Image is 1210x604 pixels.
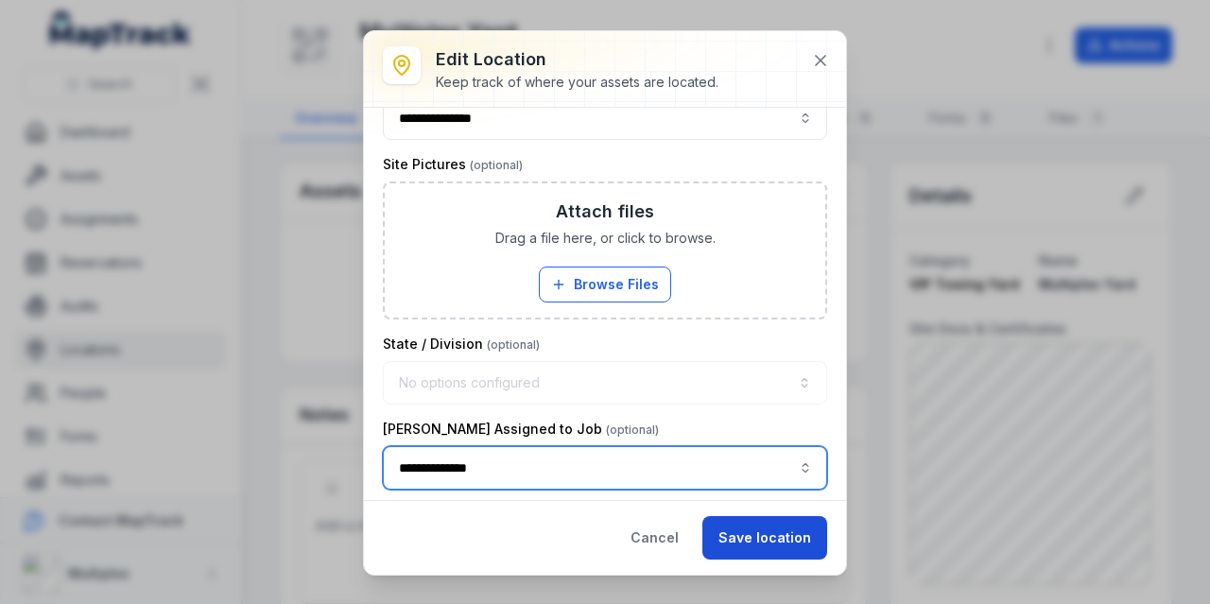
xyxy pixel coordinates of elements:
[614,516,695,560] button: Cancel
[383,420,659,439] label: [PERSON_NAME] Assigned to Job
[383,335,540,354] label: State / Division
[383,96,827,140] input: location-edit:cf[e769c99e-d34e-475e-a57d-474e8933e855]-label
[702,516,827,560] button: Save location
[436,73,718,92] div: Keep track of where your assets are located.
[495,229,716,248] span: Drag a file here, or click to browse.
[539,267,671,302] button: Browse Files
[383,155,523,174] label: Site Pictures
[556,198,654,225] h3: Attach files
[383,446,827,490] input: location-edit:cf[4e93a130-120f-42fc-bc50-8c3db8bd0d32]-label
[436,46,718,73] h3: Edit location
